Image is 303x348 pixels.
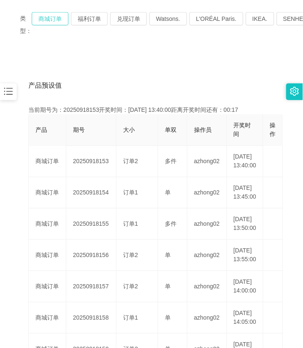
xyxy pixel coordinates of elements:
[246,12,274,25] button: IKEA.
[165,189,171,196] span: 单
[165,283,171,290] span: 单
[66,177,116,209] td: 20250918154
[123,189,138,196] span: 订单1
[123,127,135,134] span: 大小
[123,315,138,321] span: 订单1
[165,127,177,134] span: 单双
[149,12,187,25] button: Watsons.
[189,12,243,25] button: L'ORÉAL Paris.
[187,177,227,209] td: azhong02
[123,221,138,227] span: 订单1
[165,252,171,259] span: 单
[35,127,47,134] span: 产品
[3,86,14,97] i: 图标: bars
[20,12,32,37] span: 类型：
[165,315,171,321] span: 单
[123,158,138,165] span: 订单2
[227,209,264,240] td: [DATE] 13:50:00
[28,106,275,114] div: 当前期号为：20250918153开奖时间：[DATE] 13:40:00距离开奖时间还有：00:17
[29,177,66,209] td: 商城订单
[227,271,264,303] td: [DATE] 14:00:00
[110,12,147,25] button: 兑现订单
[234,122,251,138] span: 开奖时间
[227,303,264,334] td: [DATE] 14:05:00
[66,146,116,177] td: 20250918153
[194,127,212,134] span: 操作员
[66,271,116,303] td: 20250918157
[270,122,276,138] span: 操作
[29,303,66,334] td: 商城订单
[187,146,227,177] td: azhong02
[227,240,264,271] td: [DATE] 13:55:00
[187,271,227,303] td: azhong02
[123,252,138,259] span: 订单2
[66,209,116,240] td: 20250918155
[187,240,227,271] td: azhong02
[290,87,299,96] i: 图标: setting
[187,303,227,334] td: azhong02
[123,283,138,290] span: 订单2
[29,240,66,271] td: 商城订单
[71,12,108,25] button: 福利订单
[32,12,68,25] button: 商城订单
[165,158,177,165] span: 多件
[66,240,116,271] td: 20250918156
[165,221,177,227] span: 多件
[29,271,66,303] td: 商城订单
[28,81,62,91] span: 产品预设值
[29,146,66,177] td: 商城订单
[73,127,85,134] span: 期号
[187,209,227,240] td: azhong02
[227,146,264,177] td: [DATE] 13:40:00
[29,209,66,240] td: 商城订单
[66,303,116,334] td: 20250918158
[227,177,264,209] td: [DATE] 13:45:00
